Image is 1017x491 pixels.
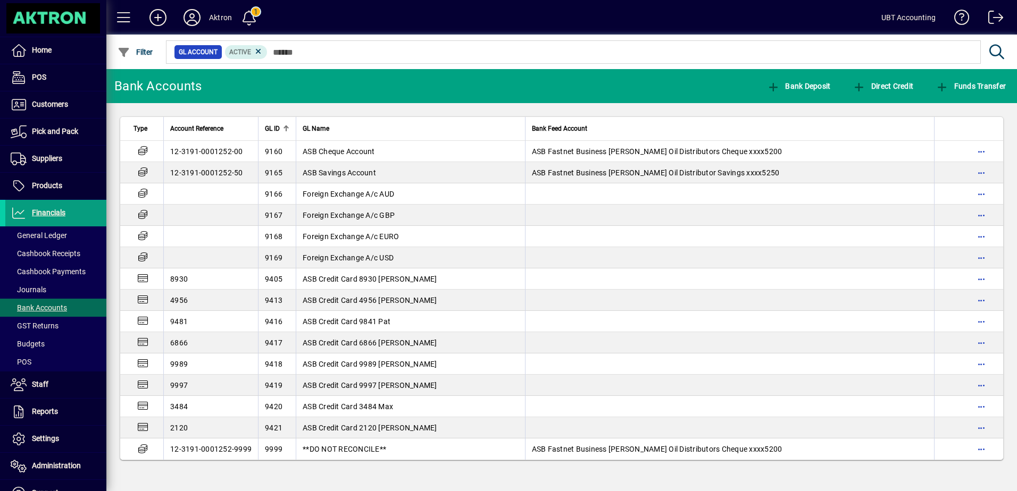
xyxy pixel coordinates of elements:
[973,164,990,181] button: More options
[265,445,282,453] span: 9999
[850,77,916,96] button: Direct Credit
[175,8,209,27] button: Profile
[163,417,258,438] td: 2120
[265,253,282,262] span: 9169
[303,211,395,219] span: Foreign Exchange A/c GBP
[32,154,62,163] span: Suppliers
[11,303,67,312] span: Bank Accounts
[32,461,81,470] span: Administration
[303,402,393,411] span: ASB Credit Card 3484 Max
[973,441,990,458] button: More options
[11,358,31,366] span: POS
[5,263,106,281] a: Cashbook Payments
[532,123,587,134] span: Bank Feed Account
[973,377,990,394] button: More options
[303,338,437,347] span: ASB Credit Card 6866 [PERSON_NAME]
[115,43,156,62] button: Filter
[11,249,80,258] span: Cashbook Receipts
[163,141,258,162] td: 12-3191-0001252-00
[973,398,990,415] button: More options
[5,146,106,172] a: Suppliers
[303,168,376,177] span: ASB Savings Account
[265,168,282,177] span: 9165
[853,82,913,90] span: Direct Credit
[303,232,399,241] span: Foreign Exchange A/c EURO
[303,360,437,368] span: ASB Credit Card 9989 [PERSON_NAME]
[209,9,232,26] div: Aktron
[973,334,990,351] button: More options
[973,185,990,202] button: More options
[265,211,282,219] span: 9167
[5,399,106,425] a: Reports
[5,226,106,244] a: General Ledger
[532,168,780,177] span: ASB Fastnet Business [PERSON_NAME] Oil Distributor Savings xxxx5250
[134,123,147,134] span: Type
[265,147,282,156] span: 9160
[134,123,157,134] div: Type
[265,360,282,368] span: 9418
[170,123,223,134] span: Account Reference
[532,123,928,134] div: Bank Feed Account
[303,190,394,198] span: Foreign Exchange A/c AUD
[5,426,106,452] a: Settings
[265,123,289,134] div: GL ID
[118,48,153,56] span: Filter
[5,453,106,479] a: Administration
[303,296,437,304] span: ASB Credit Card 4956 [PERSON_NAME]
[265,402,282,411] span: 9420
[303,123,519,134] div: GL Name
[163,396,258,417] td: 3484
[973,143,990,160] button: More options
[973,419,990,436] button: More options
[229,48,251,56] span: Active
[303,275,437,283] span: ASB Credit Card 8930 [PERSON_NAME]
[114,78,202,95] div: Bank Accounts
[32,434,59,443] span: Settings
[973,313,990,330] button: More options
[265,275,282,283] span: 9405
[5,37,106,64] a: Home
[163,162,258,183] td: 12-3191-0001252-50
[973,207,990,224] button: More options
[303,253,394,262] span: Foreign Exchange A/c USD
[163,375,258,396] td: 9997
[5,244,106,263] a: Cashbook Receipts
[163,311,258,332] td: 9481
[11,267,86,276] span: Cashbook Payments
[973,270,990,287] button: More options
[32,127,78,136] span: Pick and Pack
[265,424,282,432] span: 9421
[5,64,106,91] a: POS
[936,82,1006,90] span: Funds Transfer
[973,355,990,373] button: More options
[265,232,282,241] span: 9168
[32,181,62,190] span: Products
[980,2,1004,37] a: Logout
[163,353,258,375] td: 9989
[5,353,106,371] a: POS
[5,118,106,145] a: Pick and Pack
[265,317,282,326] span: 9416
[973,249,990,266] button: More options
[946,2,970,37] a: Knowledge Base
[5,281,106,299] a: Journals
[163,438,258,460] td: 12-3191-0001252-9999
[265,381,282,390] span: 9419
[11,340,45,348] span: Budgets
[5,91,106,118] a: Customers
[32,380,48,388] span: Staff
[5,173,106,199] a: Products
[11,321,59,330] span: GST Returns
[532,147,782,156] span: ASB Fastnet Business [PERSON_NAME] Oil Distributors Cheque xxxx5200
[303,317,390,326] span: ASB Credit Card 9841 Pat
[5,371,106,398] a: Staff
[973,228,990,245] button: More options
[179,47,218,57] span: GL Account
[303,123,329,134] span: GL Name
[163,268,258,290] td: 8930
[5,299,106,317] a: Bank Accounts
[265,123,280,134] span: GL ID
[163,332,258,353] td: 6866
[265,296,282,304] span: 9413
[11,231,67,240] span: General Ledger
